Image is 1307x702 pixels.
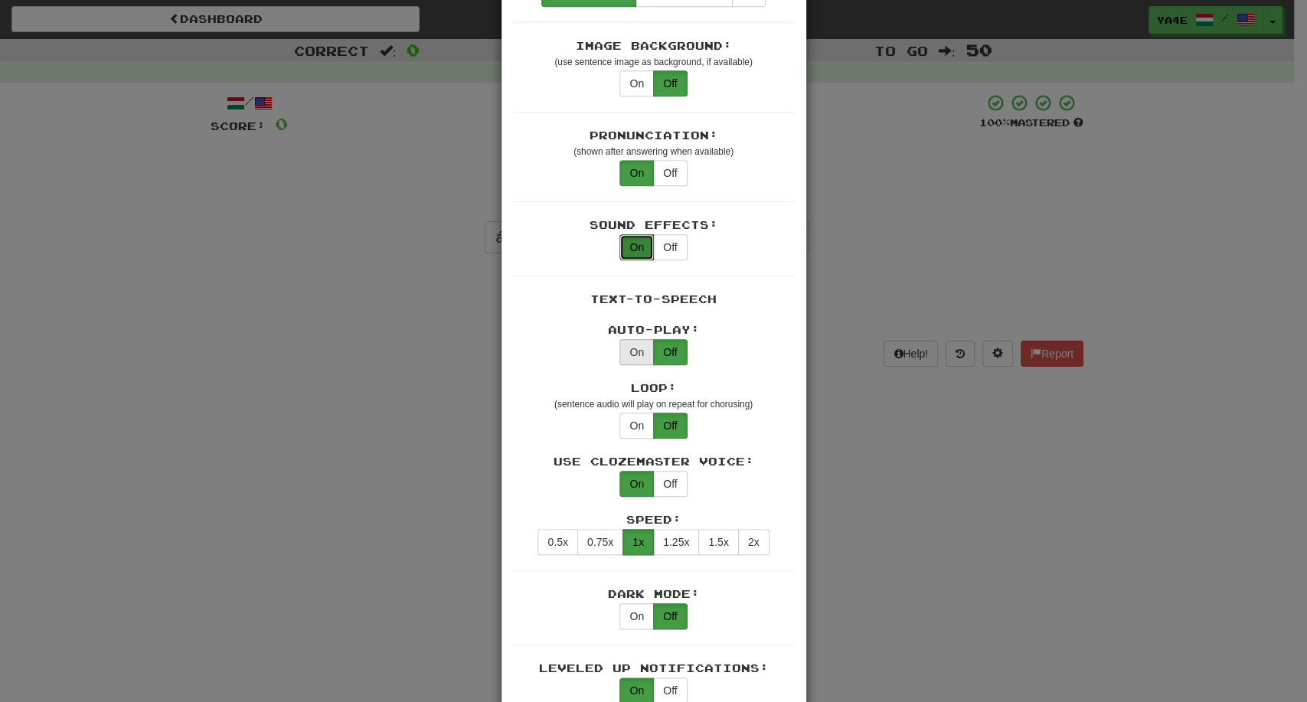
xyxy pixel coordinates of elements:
[577,529,623,555] button: 0.75x
[619,70,687,96] div: translations
[619,234,654,260] button: On
[653,339,687,365] button: Off
[653,471,687,497] button: Off
[513,217,795,233] div: Sound Effects:
[619,413,687,439] div: Text-to-speech looping
[513,128,795,143] div: Pronunciation:
[554,399,753,410] small: (sentence audio will play on repeat for chorusing)
[619,339,654,365] button: On
[554,57,752,67] small: (use sentence image as background, if available)
[622,529,654,555] button: 1x
[619,339,687,365] div: Text-to-speech auto-play
[538,529,577,555] button: 0.5x
[513,292,795,307] div: Text-to-Speech
[513,38,795,54] div: Image Background:
[619,603,654,629] button: On
[698,529,738,555] button: 1.5x
[513,454,795,469] div: Use Clozemaster Voice:
[619,413,654,439] button: On
[653,529,699,555] button: 1.25x
[538,529,769,555] div: Text-to-speech speed
[513,322,795,338] div: Auto-Play:
[619,160,654,186] button: On
[573,146,734,157] small: (shown after answering when available)
[513,661,795,676] div: Leveled Up Notifications:
[653,160,687,186] button: Off
[653,234,687,260] button: Off
[619,70,654,96] button: On
[653,603,687,629] button: Off
[513,380,795,396] div: Loop:
[513,586,795,602] div: Dark Mode:
[738,529,769,555] button: 2x
[653,413,687,439] button: Off
[619,471,654,497] button: On
[513,512,795,527] div: Speed:
[619,471,687,497] div: Use Clozemaster text-to-speech
[653,70,687,96] button: Off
